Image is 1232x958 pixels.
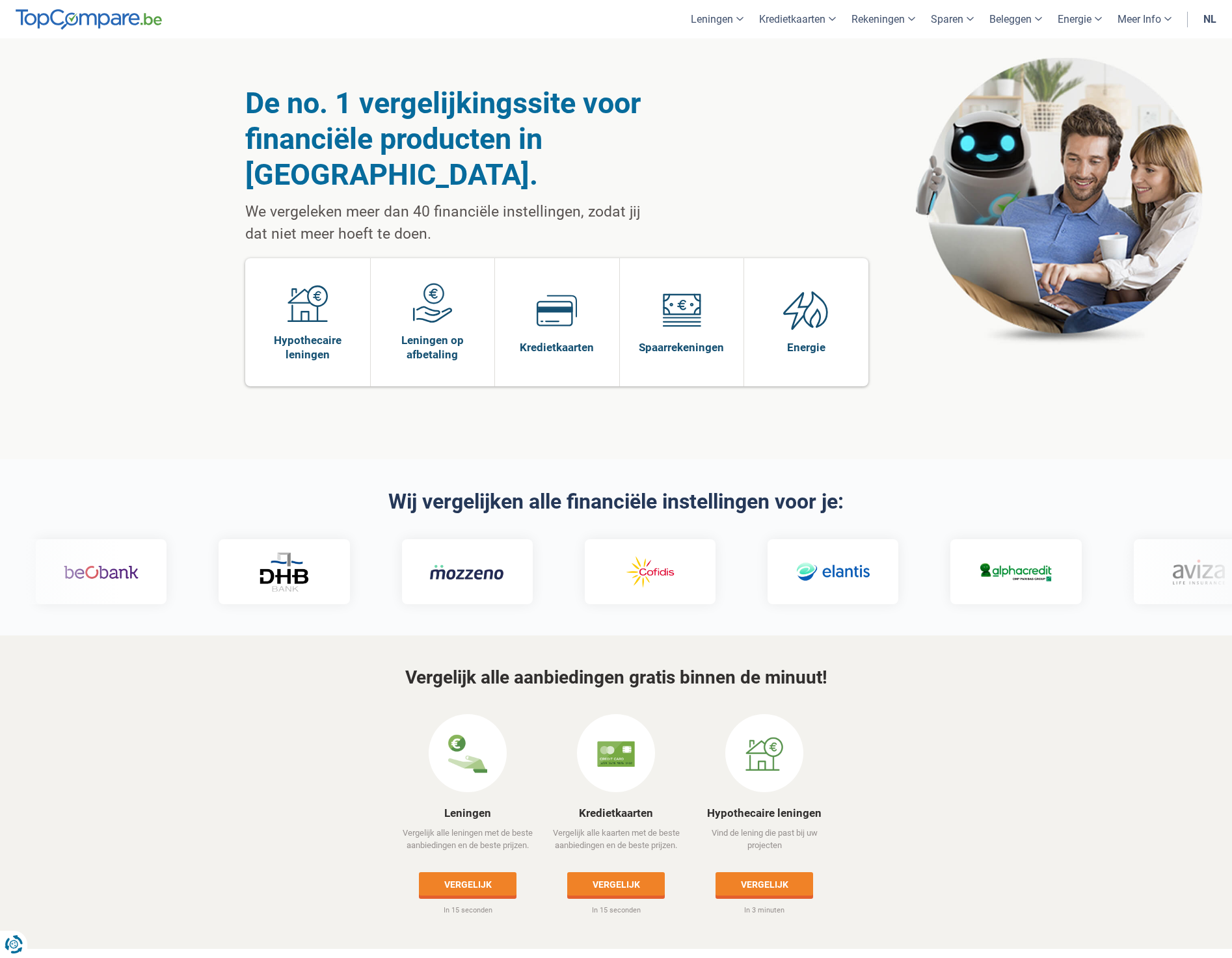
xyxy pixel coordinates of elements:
span: Energie [787,340,825,354]
p: Vergelijk alle kaarten met de beste aanbiedingen en de beste prijzen. [543,827,690,862]
p: In 3 minuten [691,905,838,916]
p: Vergelijk alle leningen met de beste aanbiedingen en de beste prijzen. [395,827,541,862]
p: Vind de lening die past bij uw projecten [691,827,838,862]
a: Hypothecaire leningen Hypothecaire leningen [245,258,370,386]
img: Kredietkaarten [596,734,636,773]
img: Mozzeno [429,564,504,580]
img: DHB Bank [258,552,310,592]
h1: De no. 1 vergelijkingssite voor financiële producten in [GEOGRAPHIC_DATA]. [245,85,653,193]
img: Kredietkaarten [537,290,577,330]
p: We vergeleken meer dan 40 financiële instellingen, zodat jij dat niet meer hoeft te doen. [245,201,653,245]
img: Cofidis [612,553,687,591]
img: Hypothecaire leningen [745,734,784,773]
img: Energie [783,290,829,330]
a: Leningen [444,806,491,819]
a: Vergelijk [419,872,516,896]
a: Spaarrekeningen Spaarrekeningen [620,258,744,386]
h3: Vergelijk alle aanbiedingen gratis binnen de minuut! [245,668,987,688]
img: Leningen [448,734,487,773]
p: In 15 seconden [543,905,690,916]
a: Leningen op afbetaling Leningen op afbetaling [371,258,495,386]
img: Spaarrekeningen [662,290,702,330]
a: Kredietkaarten [579,806,653,819]
a: Vergelijk [716,872,813,896]
img: TopCompare [16,9,162,30]
a: Hypothecaire leningen [707,806,822,819]
span: Leningen op afbetaling [377,333,489,362]
img: Hypothecaire leningen [288,283,328,323]
a: Kredietkaarten Kredietkaarten [495,258,619,386]
span: Hypothecaire leningen [252,333,364,362]
h2: Wij vergelijken alle financiële instellingen voor je: [245,490,987,513]
span: Kredietkaarten [520,340,594,354]
img: Leningen op afbetaling [412,283,453,323]
img: Alphacredit [978,561,1053,583]
img: Elantis [795,553,870,591]
span: Spaarrekeningen [639,340,724,354]
a: Energie Energie [744,258,868,386]
p: In 15 seconden [395,905,541,916]
img: Beobank [63,553,138,591]
a: Vergelijk [567,872,665,896]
